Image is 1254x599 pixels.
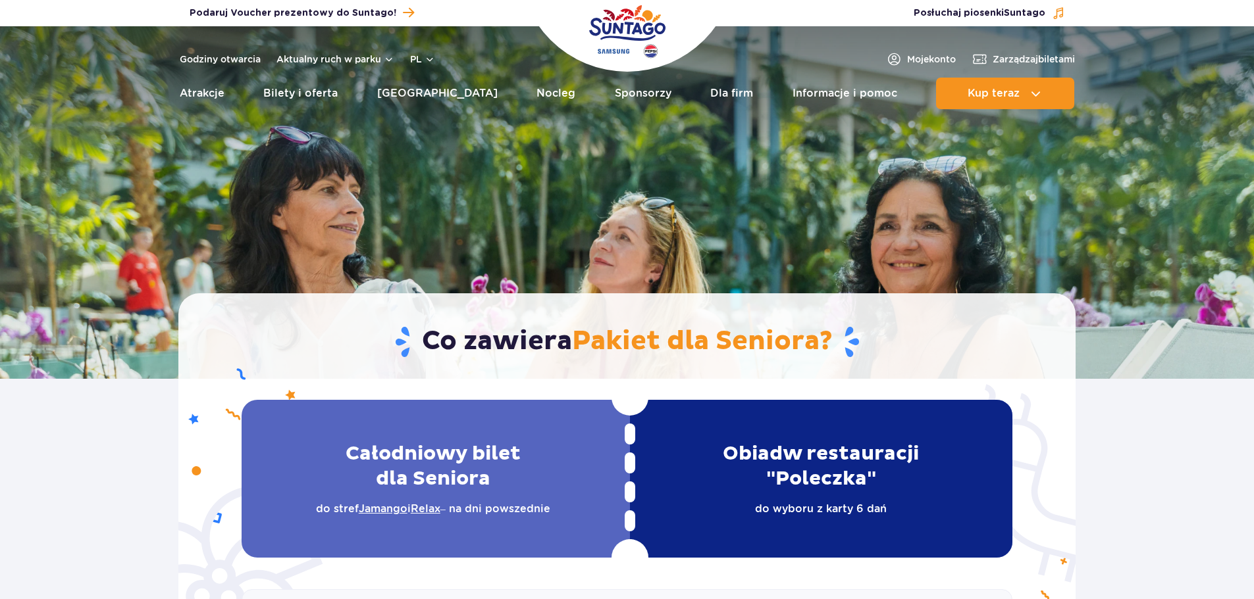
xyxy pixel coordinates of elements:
[936,78,1074,109] button: Kup teraz
[572,325,833,358] span: Pakiet dla Seniora?
[993,53,1075,66] span: Zarządzaj biletami
[968,87,1020,99] span: Kup teraz
[411,502,440,515] a: Relax
[972,51,1075,67] a: Zarządzajbiletami
[793,78,897,109] a: Informacje i pomoc
[536,78,575,109] a: Nocleg
[615,78,671,109] a: Sponsorzy
[377,78,498,109] a: [GEOGRAPHIC_DATA]
[263,78,338,109] a: Bilety i oferta
[907,53,956,66] span: Moje konto
[257,502,609,516] p: do stref i – na dni powszednie
[914,7,1045,20] span: Posłuchaj piosenki
[276,54,394,64] button: Aktualny ruch w parku
[646,441,997,491] h2: Obiad w restauracji "Poleczka"
[914,7,1065,20] button: Posłuchaj piosenkiSuntago
[359,502,407,515] a: Jamango
[1004,9,1045,18] span: Suntago
[886,51,956,67] a: Mojekonto
[646,502,997,516] p: do wyboru z karty 6 dań
[180,78,224,109] a: Atrakcje
[710,78,753,109] a: Dla firm
[206,325,1048,359] h1: Co zawiera
[410,53,435,66] button: pl
[180,53,261,66] a: Godziny otwarcia
[190,7,396,20] span: Podaruj Voucher prezentowy do Suntago!
[190,4,414,22] a: Podaruj Voucher prezentowy do Suntago!
[257,441,609,491] h2: Całodniowy bilet dla Seniora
